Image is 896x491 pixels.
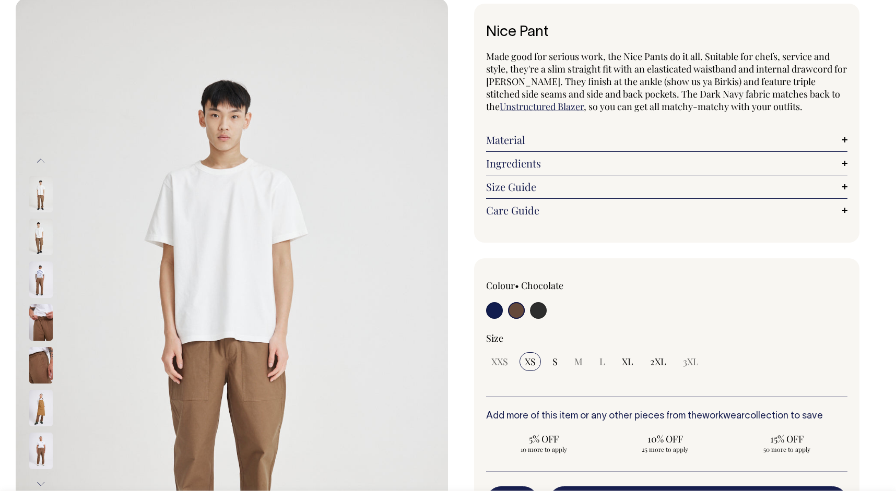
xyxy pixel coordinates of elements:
[486,134,847,146] a: Material
[486,352,513,371] input: XXS
[525,355,536,368] span: XS
[520,352,541,371] input: XS
[678,352,704,371] input: 3XL
[584,100,803,113] span: , so you can get all matchy-matchy with your outfits.
[486,332,847,344] div: Size
[617,352,639,371] input: XL
[29,304,53,341] img: chocolate
[500,100,584,113] a: Unstructured Blazer
[29,261,53,298] img: chocolate
[486,25,847,41] h1: Nice Pant
[552,355,558,368] span: S
[29,176,53,212] img: chocolate
[29,390,53,426] img: chocolate
[33,149,49,173] button: Previous
[486,279,631,292] div: Colour
[486,204,847,217] a: Care Guide
[594,352,610,371] input: L
[729,429,844,457] input: 15% OFF 50 more to apply
[734,433,839,445] span: 15% OFF
[486,181,847,193] a: Size Guide
[608,429,723,457] input: 10% OFF 25 more to apply
[645,352,671,371] input: 2XL
[491,433,596,445] span: 5% OFF
[29,433,53,469] img: chocolate
[486,157,847,170] a: Ingredients
[29,347,53,384] img: chocolate
[599,355,605,368] span: L
[486,50,847,113] span: Made good for serious work, the Nice Pants do it all. Suitable for chefs, service and style, they...
[491,445,596,453] span: 10 more to apply
[683,355,699,368] span: 3XL
[650,355,666,368] span: 2XL
[547,352,563,371] input: S
[486,411,847,422] h6: Add more of this item or any other pieces from the collection to save
[734,445,839,453] span: 50 more to apply
[622,355,633,368] span: XL
[613,445,718,453] span: 25 more to apply
[569,352,588,371] input: M
[521,279,563,292] label: Chocolate
[702,412,745,421] a: workwear
[574,355,583,368] span: M
[29,219,53,255] img: chocolate
[613,433,718,445] span: 10% OFF
[486,429,602,457] input: 5% OFF 10 more to apply
[515,279,519,292] span: •
[491,355,508,368] span: XXS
